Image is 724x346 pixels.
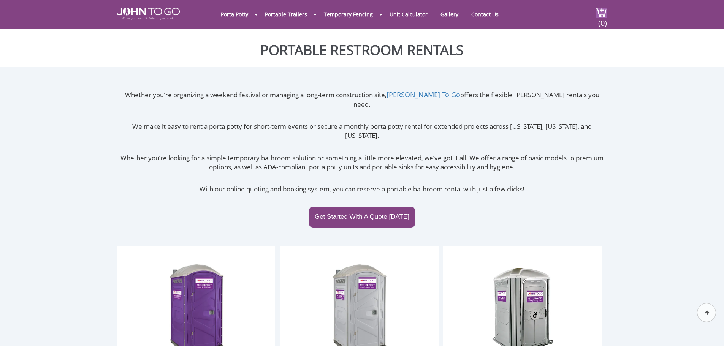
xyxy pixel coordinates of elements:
[598,12,607,28] span: (0)
[435,7,464,22] a: Gallery
[259,7,313,22] a: Portable Trailers
[117,8,180,20] img: JOHN to go
[596,8,607,18] img: cart a
[384,7,433,22] a: Unit Calculator
[117,185,607,194] p: With our online quoting and booking system, you can reserve a portable bathroom rental with just ...
[318,7,379,22] a: Temporary Fencing
[215,7,254,22] a: Porta Potty
[117,153,607,172] p: Whether you’re looking for a simple temporary bathroom solution or something a little more elevat...
[117,90,607,109] p: Whether you're organizing a weekend festival or managing a long-term construction site, offers th...
[117,122,607,141] p: We make it easy to rent a porta potty for short-term events or secure a monthly porta potty renta...
[387,90,460,99] a: [PERSON_NAME] To Go
[309,207,415,227] a: Get Started With A Quote [DATE]
[466,7,504,22] a: Contact Us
